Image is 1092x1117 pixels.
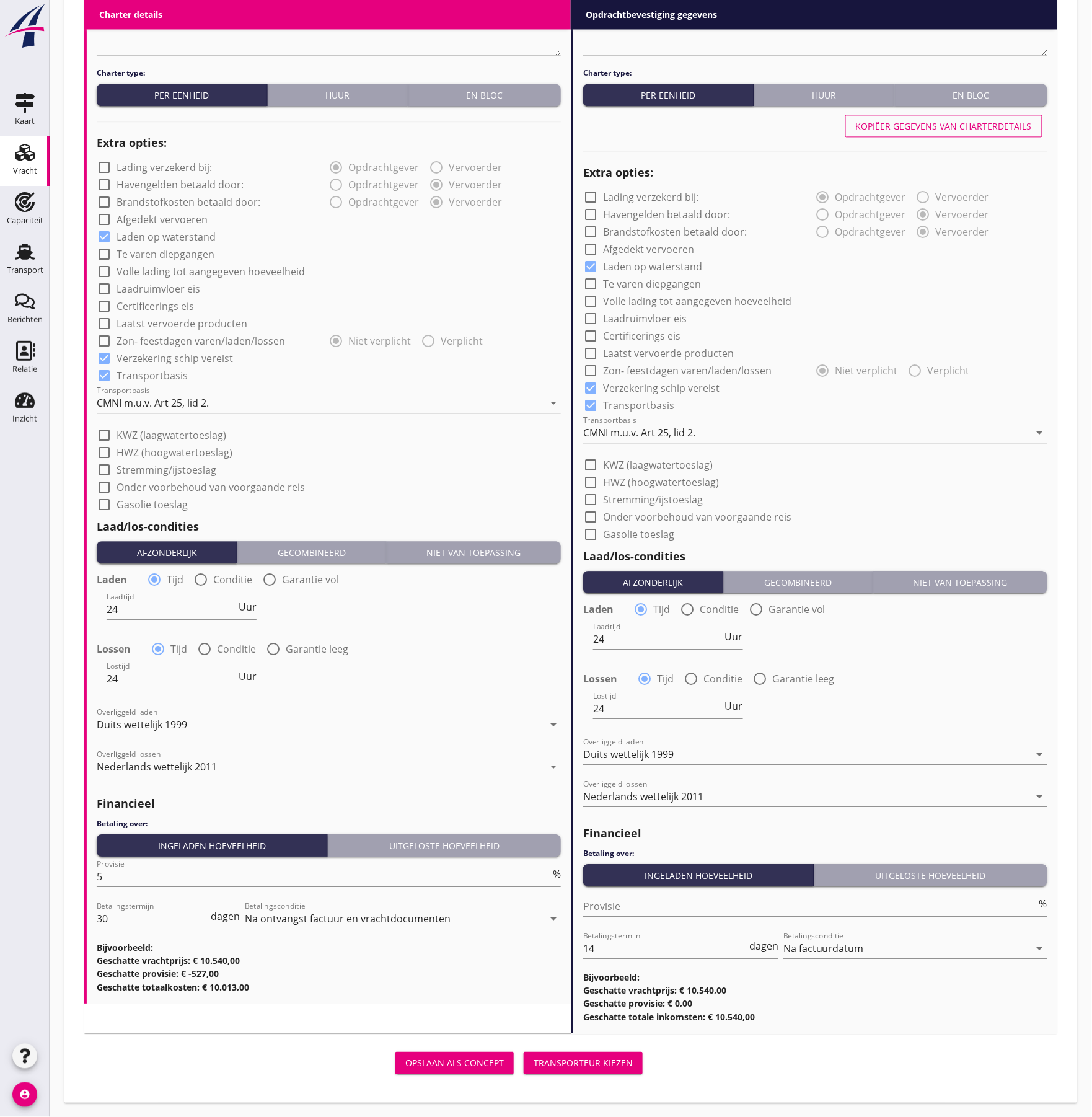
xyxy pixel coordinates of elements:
[286,643,348,655] label: Garantie leeg
[583,984,1047,997] h3: Geschatte vrachtprijs: € 10.540,00
[524,1052,643,1074] button: Transporteur kiezen
[12,1082,37,1107] i: account_circle
[1033,425,1047,440] i: arrow_drop_down
[583,673,617,685] strong: Lossen
[1037,899,1047,909] div: %
[97,818,561,829] h4: Betaling over:
[97,719,187,730] div: Duits wettelijk 1999
[97,518,561,535] h2: Laad/los-condities
[12,365,37,373] div: Relatie
[97,954,561,967] h3: Geschatte vrachtprijs: € 10.540,00
[102,546,232,559] div: Afzonderlijk
[12,415,37,423] div: Inzicht
[117,300,194,312] label: Certificerings eis
[603,243,694,255] label: Afgedekt vervoeren
[117,352,233,364] label: Verzekering schip vereist
[603,330,680,342] label: Certificerings eis
[550,869,561,879] div: %
[583,1010,1047,1023] h3: Geschatte totale inkomsten: € 10.540,00
[603,493,703,506] label: Stremming/ijstoeslag
[392,546,556,559] div: Niet van toepassing
[588,89,749,102] div: Per eenheid
[117,196,260,208] label: Brandstofkosten betaald door:
[583,164,1047,181] h2: Extra opties:
[97,909,208,929] input: Betalingstermijn
[117,317,247,330] label: Laatst vervoerde producten
[583,603,614,616] strong: Laden
[13,167,37,175] div: Vracht
[754,84,895,106] button: Huur
[603,208,730,221] label: Havengelden betaald door:
[97,867,550,886] input: Provisie
[583,548,1047,565] h2: Laad/los-condities
[759,89,889,102] div: Huur
[768,603,826,616] label: Garantie vol
[546,395,561,410] i: arrow_drop_down
[237,541,386,563] button: Gecombineerd
[170,643,187,655] label: Tijd
[97,795,561,812] h2: Financieel
[900,89,1042,102] div: En bloc
[97,967,561,980] h3: Geschatte provisie: € -527,00
[117,498,188,511] label: Gasolie toeslag
[856,120,1032,133] div: Kopiëer gegevens van charterdetails
[703,673,742,685] label: Conditie
[603,278,701,290] label: Te varen diepgangen
[117,464,216,476] label: Stremming/ijstoeslag
[747,941,778,951] div: dagen
[534,1056,633,1069] div: Transporteur kiezen
[117,265,305,278] label: Volle lading tot aangegeven hoeveelheid
[408,84,561,106] button: En bloc
[239,602,257,612] span: Uur
[724,571,873,593] button: Gecombineerd
[117,231,216,243] label: Laden op waterstand
[819,869,1042,882] div: Uitgeloste hoeveelheid
[117,335,285,347] label: Zon- feestdagen varen/laden/lossen
[208,911,240,921] div: dagen
[97,397,209,408] div: CMNI m.u.v. Art 25, lid 2.
[653,603,670,616] label: Tijd
[102,839,322,852] div: Ingeladen hoeveelheid
[583,864,814,886] button: Ingeladen hoeveelheid
[583,749,674,760] div: Duits wettelijk 1999
[97,643,131,655] strong: Lossen
[273,89,403,102] div: Huur
[603,347,734,360] label: Laatst vervoerde producten
[1033,789,1047,804] i: arrow_drop_down
[845,115,1042,137] button: Kopiëer gegevens van charterdetails
[603,260,702,273] label: Laden op waterstand
[700,603,739,616] label: Conditie
[725,632,743,642] span: Uur
[97,68,561,79] h4: Charter type:
[772,673,835,685] label: Garantie leeg
[395,1052,514,1074] button: Opslaan als concept
[328,834,561,857] button: Uitgeloste hoeveelheid
[583,938,747,958] input: Betalingstermijn
[603,528,674,541] label: Gasolie toeslag
[245,913,451,924] div: Na ontvangst factuur en vrachtdocumenten
[117,161,212,174] label: Lading verzekerd bij:
[413,89,556,102] div: En bloc
[814,864,1047,886] button: Uitgeloste hoeveelheid
[583,896,1037,916] input: Provisie
[239,671,257,681] span: Uur
[603,399,674,412] label: Transportbasis
[603,511,791,523] label: Onder voorbehoud van voorgaande reis
[117,248,214,260] label: Te varen diepgangen
[107,599,236,619] input: Laadtijd
[593,699,723,718] input: Lostijd
[583,427,695,438] div: CMNI m.u.v. Art 25, lid 2.
[167,573,183,586] label: Tijd
[583,848,1047,859] h4: Betaling over:
[117,283,200,295] label: Laadruimvloer eis
[405,1056,504,1069] div: Opslaan als concept
[546,759,561,774] i: arrow_drop_down
[102,89,262,102] div: Per eenheid
[107,669,236,689] input: Lostijd
[895,84,1047,106] button: En bloc
[603,226,747,238] label: Brandstofkosten betaald door:
[7,316,43,324] div: Berichten
[217,643,256,655] label: Conditie
[603,312,687,325] label: Laadruimvloer eis
[1033,941,1047,956] i: arrow_drop_down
